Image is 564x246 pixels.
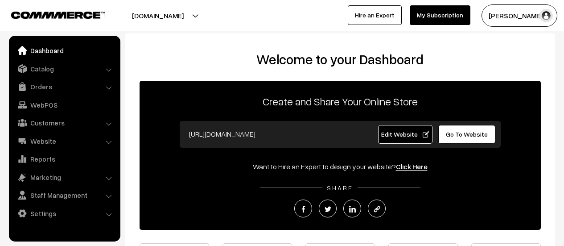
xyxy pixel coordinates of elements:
[11,12,105,18] img: COMMMERCE
[11,151,117,167] a: Reports
[11,61,117,77] a: Catalog
[438,125,496,144] a: Go To Website
[11,187,117,203] a: Staff Management
[101,4,215,27] button: [DOMAIN_NAME]
[348,5,402,25] a: Hire an Expert
[11,133,117,149] a: Website
[378,125,432,144] a: Edit Website
[482,4,557,27] button: [PERSON_NAME]
[11,169,117,185] a: Marketing
[11,9,89,20] a: COMMMERCE
[11,97,117,113] a: WebPOS
[539,9,553,22] img: user
[11,205,117,221] a: Settings
[140,161,541,172] div: Want to Hire an Expert to design your website?
[396,162,428,171] a: Click Here
[11,42,117,58] a: Dashboard
[11,115,117,131] a: Customers
[11,79,117,95] a: Orders
[322,184,358,192] span: SHARE
[134,51,546,67] h2: Welcome to your Dashboard
[140,93,541,109] p: Create and Share Your Online Store
[381,130,429,138] span: Edit Website
[410,5,470,25] a: My Subscription
[446,130,488,138] span: Go To Website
